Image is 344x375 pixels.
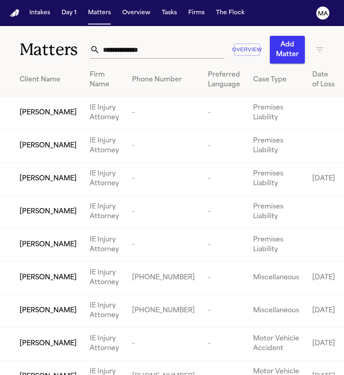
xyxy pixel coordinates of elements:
td: IE Injury Attorney [83,129,126,162]
div: Case Type [253,75,299,85]
td: - [126,327,201,360]
span: [PERSON_NAME] [20,306,77,316]
div: Firm Name [90,70,119,90]
td: IE Injury Attorney [83,162,126,195]
span: [PERSON_NAME] [20,339,77,349]
button: Tasks [159,6,180,20]
td: - [201,96,247,129]
td: IE Injury Attorney [83,195,126,228]
img: Finch Logo [10,9,20,17]
h1: Matters [20,39,90,60]
span: [PERSON_NAME] [20,273,77,283]
span: [PERSON_NAME] [20,108,77,118]
td: IE Injury Attorney [83,294,126,327]
td: - [201,228,247,261]
button: Firms [185,6,208,20]
button: Overview [234,44,260,56]
span: [PERSON_NAME] [20,141,77,151]
td: IE Injury Attorney [83,261,126,294]
td: [DATE] [306,162,342,195]
td: Premises Liability [247,228,306,261]
span: [PERSON_NAME] [20,174,77,184]
td: - [126,129,201,162]
button: Intakes [26,6,53,20]
td: [PHONE_NUMBER] [126,294,201,327]
div: Client Name [20,75,77,85]
span: [PERSON_NAME] [20,240,77,250]
span: [PERSON_NAME] [20,207,77,217]
text: MA [318,11,328,17]
td: - [201,294,247,327]
td: Premises Liability [247,129,306,162]
td: - [126,96,201,129]
td: Premises Liability [247,162,306,195]
div: Phone Number [132,75,195,85]
td: - [201,261,247,294]
td: [DATE] [306,294,342,327]
td: IE Injury Attorney [83,327,126,360]
td: [PHONE_NUMBER] [126,261,201,294]
td: - [126,162,201,195]
a: Home [10,9,20,17]
td: Premises Liability [247,195,306,228]
div: Date of Loss [312,70,335,90]
td: [DATE] [306,261,342,294]
button: The Flock [213,6,248,20]
td: - [126,195,201,228]
td: IE Injury Attorney [83,228,126,261]
div: Preferred Language [208,70,240,90]
td: Motor Vehicle Accident [247,327,306,360]
td: Miscellaneous [247,261,306,294]
td: Premises Liability [247,96,306,129]
td: - [126,228,201,261]
td: - [201,162,247,195]
button: Overview [119,6,154,20]
td: IE Injury Attorney [83,96,126,129]
button: Matters [85,6,114,20]
td: Miscellaneous [247,294,306,327]
td: [DATE] [306,327,342,360]
button: Day 1 [58,6,80,20]
td: - [201,195,247,228]
button: Add Matter [270,36,305,64]
td: - [201,129,247,162]
td: - [201,327,247,360]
